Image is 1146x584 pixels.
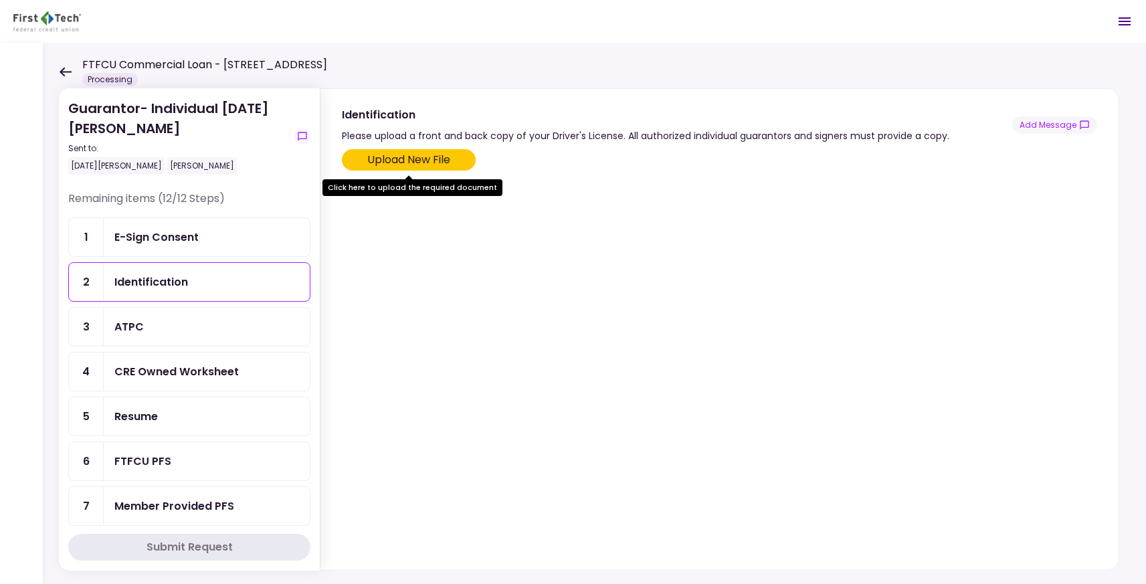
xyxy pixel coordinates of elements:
[69,487,104,525] div: 7
[69,353,104,391] div: 4
[167,157,237,175] div: [PERSON_NAME]
[114,274,188,290] div: Identification
[69,218,104,256] div: 1
[114,498,234,514] div: Member Provided PFS
[294,128,310,144] button: show-messages
[367,152,450,168] div: Upload New File
[68,442,310,481] a: 6FTFCU PFS
[68,142,289,155] div: Sent to:
[114,408,158,425] div: Resume
[68,307,310,347] a: 3ATPC
[13,11,81,31] img: Partner icon
[1012,116,1097,134] button: show-messages
[68,262,310,302] a: 2Identification
[69,263,104,301] div: 2
[68,352,310,391] a: 4CRE Owned Worksheet
[68,534,310,561] button: Submit Request
[1109,5,1141,37] button: Open menu
[82,57,327,73] h1: FTFCU Commercial Loan - [STREET_ADDRESS]
[342,106,949,123] div: Identification
[68,486,310,526] a: 7Member Provided PFS
[69,442,104,480] div: 6
[68,157,165,175] div: [DATE][PERSON_NAME]
[147,539,233,555] div: Submit Request
[342,128,949,144] div: Please upload a front and back copy of your Driver's License. All authorized individual guarantor...
[68,217,310,257] a: 1E-Sign Consent
[69,308,104,346] div: 3
[322,179,502,196] div: Click here to upload the required document
[114,363,239,380] div: CRE Owned Worksheet
[82,73,138,86] div: Processing
[342,149,476,171] span: Click here to upload the required document
[114,318,144,335] div: ATPC
[68,191,310,217] div: Remaining items (12/12 Steps)
[114,229,199,246] div: E-Sign Consent
[68,98,289,175] div: Guarantor- Individual [DATE] [PERSON_NAME]
[320,88,1119,571] div: IdentificationPlease upload a front and back copy of your Driver's License. All authorized indivi...
[114,453,171,470] div: FTFCU PFS
[69,397,104,435] div: 5
[68,397,310,436] a: 5Resume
